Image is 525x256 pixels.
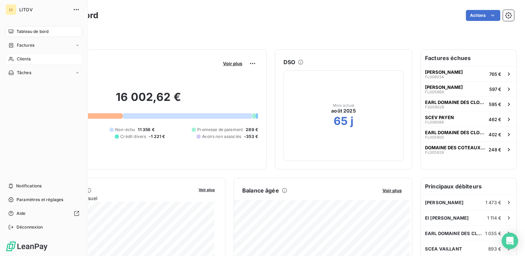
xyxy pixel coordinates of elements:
a: Tâches [5,67,82,78]
a: Tableau de bord [5,26,82,37]
span: DOMAINE DES COTEAUX BLANCS [425,145,486,150]
span: Tableau de bord [16,28,48,35]
a: Clients [5,54,82,65]
button: [PERSON_NAME]FL006034765 € [421,66,516,81]
h6: Principaux débiteurs [421,178,516,195]
button: Actions [466,10,500,21]
h2: j [350,114,354,128]
h6: Factures échues [421,50,516,66]
span: SCEV PAYEN [425,115,454,120]
h2: 16 002,62 € [39,90,258,111]
span: EI [PERSON_NAME] [425,215,469,221]
span: SCEA VAILLANT [425,246,462,252]
span: Factures [17,42,34,48]
button: Voir plus [380,187,404,194]
img: Logo LeanPay [5,241,48,252]
span: Aide [16,210,26,217]
h6: DSO [283,58,295,66]
span: FL006034 [425,75,444,79]
span: -353 € [244,133,258,140]
span: Avoirs non associés [202,133,241,140]
span: Tâches [17,70,31,76]
div: LI [5,4,16,15]
span: 289 € [246,127,258,133]
button: DOMAINE DES COTEAUX BLANCSFL005929248 € [421,142,516,157]
span: Notifications [16,183,42,189]
span: Déconnexion [16,224,43,230]
span: Paramètres et réglages [16,197,63,203]
span: 595 € [489,102,501,107]
span: Voir plus [382,188,402,193]
span: FS059026 [425,105,444,109]
h2: 65 [334,114,348,128]
span: FL005969 [425,90,444,94]
span: Voir plus [199,187,215,192]
button: EARL DOMAINE DES CLOSTIERSFS059026595 € [421,96,516,112]
span: Non-échu [115,127,135,133]
span: FL005929 [425,150,444,154]
span: 893 € [488,246,501,252]
span: LITOV [19,7,69,12]
span: [PERSON_NAME] [425,200,463,205]
a: Paramètres et réglages [5,194,82,205]
span: 248 € [489,147,501,152]
button: EARL DOMAINE DES CLOSTIERSFL005900402 € [421,127,516,142]
button: [PERSON_NAME]FL005969597 € [421,81,516,96]
span: 1 473 € [485,200,501,205]
span: 1 035 € [485,231,501,236]
span: [PERSON_NAME] [425,69,463,75]
button: Voir plus [197,186,217,193]
h6: Balance âgée [242,186,279,195]
span: 597 € [489,86,501,92]
span: Voir plus [223,61,242,66]
span: EARL DOMAINE DES CLOSTIERS [425,100,486,105]
span: 1 114 € [487,215,501,221]
span: Mois actuel [333,103,355,107]
span: FL005900 [425,135,444,139]
a: Aide [5,208,82,219]
span: FL006088 [425,120,444,124]
span: août 2025 [331,107,356,114]
span: EARL DOMAINE DES CLOSTIERS [425,130,486,135]
span: 11 356 € [138,127,154,133]
span: Promesse de paiement [197,127,243,133]
span: -1 221 € [149,133,165,140]
span: [PERSON_NAME] [425,84,463,90]
div: Open Intercom Messenger [502,233,518,249]
button: SCEV PAYENFL006088462 € [421,112,516,127]
span: 462 € [489,117,501,122]
span: Crédit divers [120,133,146,140]
span: 402 € [489,132,501,137]
span: Clients [17,56,31,62]
button: Voir plus [221,60,244,67]
span: EARL DOMAINE DES CLOSTIERS [425,231,485,236]
span: Chiffre d'affaires mensuel [39,195,194,202]
a: Factures [5,40,82,51]
span: 765 € [489,71,501,77]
